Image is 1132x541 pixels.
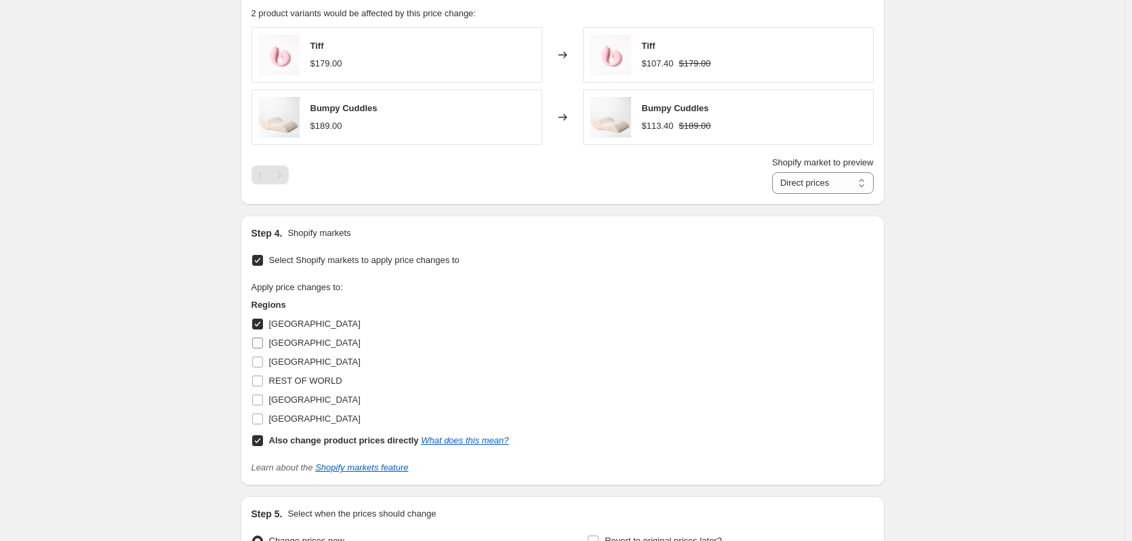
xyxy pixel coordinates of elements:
h2: Step 4. [251,226,283,240]
h2: Step 5. [251,507,283,521]
span: Apply price changes to: [251,282,343,292]
span: Tiff [642,41,655,51]
span: 2 product variants would be affected by this price change: [251,8,476,18]
span: Select Shopify markets to apply price changes to [269,255,460,265]
div: $113.40 [642,119,674,133]
span: [GEOGRAPHIC_DATA] [269,319,361,329]
div: $179.00 [310,57,342,71]
span: [GEOGRAPHIC_DATA] [269,395,361,405]
a: What does this mean? [421,435,508,445]
span: [GEOGRAPHIC_DATA] [269,414,361,424]
img: Girls_Get_Off_Tiff_Dual_Pleasure_Vibrator_Sex_Toy-04_80x.png [259,35,300,75]
span: Tiff [310,41,324,51]
strike: $179.00 [679,57,711,71]
img: Girls_Get_Off_Tiff_Dual_Pleasure_Vibrator_Sex_Toy-04_80x.png [590,35,631,75]
h3: Regions [251,298,509,312]
img: Bumpy_Chuddle_beige_side_view_80x.png [259,97,300,138]
strike: $189.00 [679,119,711,133]
span: [GEOGRAPHIC_DATA] [269,338,361,348]
img: Bumpy_Chuddle_beige_side_view_80x.png [590,97,631,138]
span: Shopify market to preview [772,157,874,167]
span: Bumpy Cuddles [642,103,709,113]
div: $107.40 [642,57,674,71]
nav: Pagination [251,165,289,184]
i: Learn about the [251,462,409,473]
div: $189.00 [310,119,342,133]
span: Bumpy Cuddles [310,103,378,113]
p: Select when the prices should change [287,507,436,521]
span: REST OF WORLD [269,376,342,386]
span: [GEOGRAPHIC_DATA] [269,357,361,367]
b: Also change product prices directly [269,435,419,445]
p: Shopify markets [287,226,350,240]
a: Shopify markets feature [315,462,408,473]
